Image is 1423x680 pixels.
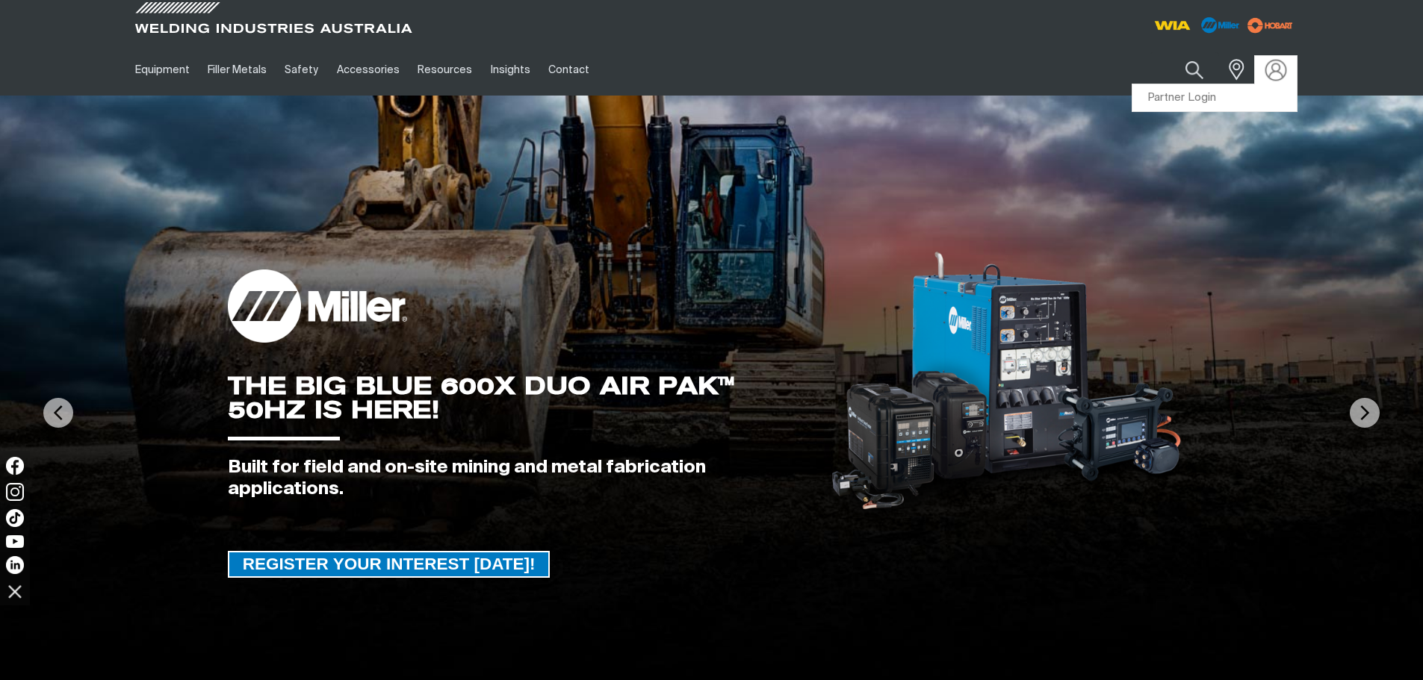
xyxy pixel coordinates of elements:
a: Resources [409,44,481,96]
img: miller [1243,14,1298,37]
a: Accessories [328,44,409,96]
img: NextArrow [1350,398,1380,428]
img: Facebook [6,457,24,475]
div: THE BIG BLUE 600X DUO AIR PAK™ 50HZ IS HERE! [228,374,807,422]
a: Equipment [126,44,199,96]
img: Instagram [6,483,24,501]
div: Built for field and on-site mining and metal fabrication applications. [228,457,807,500]
nav: Main [126,44,1005,96]
img: LinkedIn [6,556,24,574]
img: YouTube [6,535,24,548]
img: hide socials [2,578,28,604]
a: Partner Login [1132,84,1297,112]
span: REGISTER YOUR INTEREST [DATE]! [229,551,549,578]
a: REGISTER YOUR INTEREST TODAY! [228,551,551,578]
a: Contact [539,44,598,96]
img: TikTok [6,509,24,527]
button: Search products [1169,52,1220,87]
a: Safety [276,44,327,96]
input: Product name or item number... [1150,52,1219,87]
a: Insights [481,44,539,96]
a: Filler Metals [199,44,276,96]
img: PrevArrow [43,398,73,428]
